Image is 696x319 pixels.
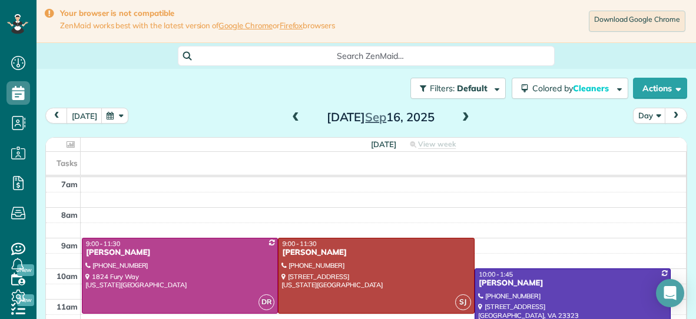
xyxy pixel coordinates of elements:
[371,139,396,149] span: [DATE]
[67,108,102,124] button: [DATE]
[455,294,471,310] span: SJ
[633,78,687,99] button: Actions
[405,78,506,99] a: Filters: Default
[589,11,685,32] a: Download Google Chrome
[365,109,386,124] span: Sep
[307,111,454,124] h2: [DATE] 16, 2025
[478,278,667,288] div: [PERSON_NAME]
[60,8,335,18] strong: Your browser is not compatible
[61,241,78,250] span: 9am
[86,240,120,248] span: 9:00 - 11:30
[57,271,78,281] span: 10am
[457,83,488,94] span: Default
[85,248,274,258] div: [PERSON_NAME]
[512,78,628,99] button: Colored byCleaners
[61,180,78,189] span: 7am
[633,108,666,124] button: Day
[418,139,456,149] span: View week
[57,302,78,311] span: 11am
[45,108,68,124] button: prev
[430,83,455,94] span: Filters:
[532,83,613,94] span: Colored by
[410,78,506,99] button: Filters: Default
[665,108,687,124] button: next
[656,279,684,307] div: Open Intercom Messenger
[60,21,335,31] span: ZenMaid works best with the latest version of or browsers
[280,21,303,30] a: Firefox
[573,83,611,94] span: Cleaners
[218,21,273,30] a: Google Chrome
[282,240,316,248] span: 9:00 - 11:30
[61,210,78,220] span: 8am
[281,248,470,258] div: [PERSON_NAME]
[57,158,78,168] span: Tasks
[479,270,513,278] span: 10:00 - 1:45
[258,294,274,310] span: DR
